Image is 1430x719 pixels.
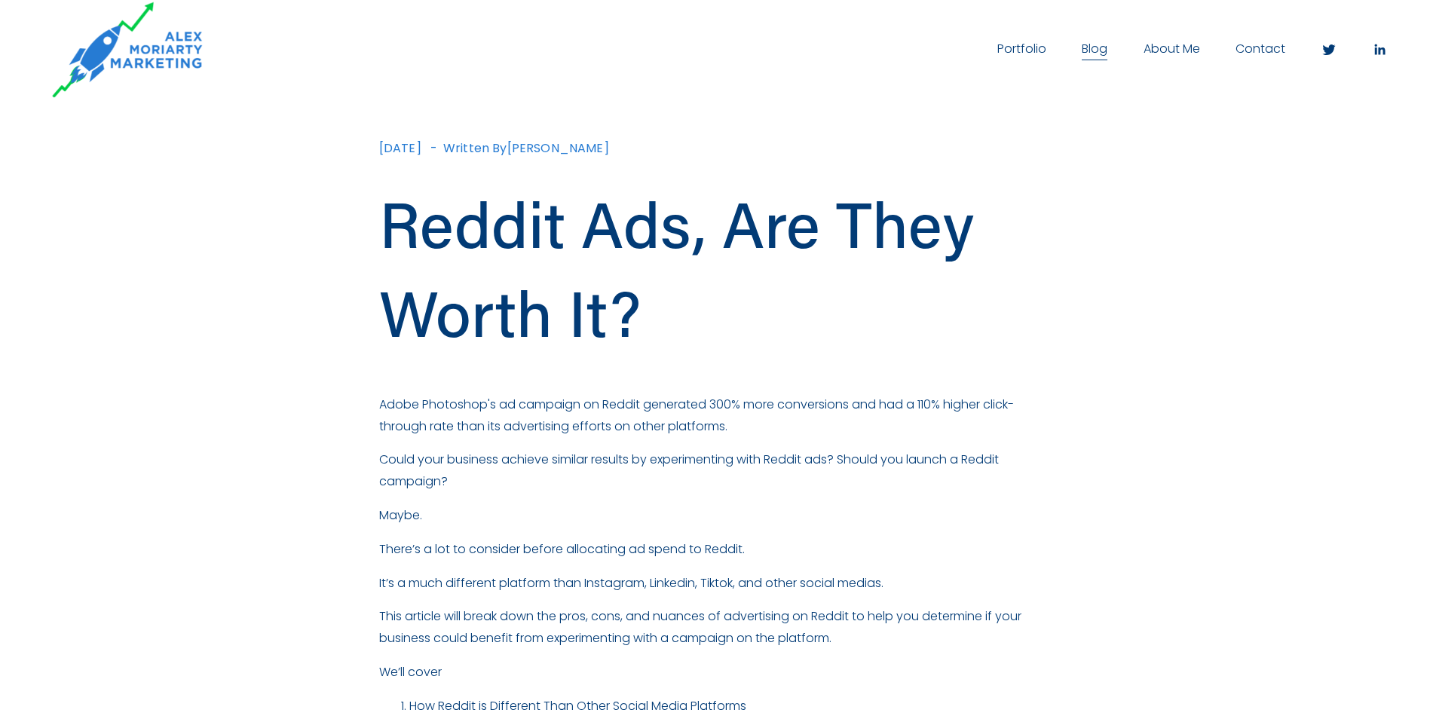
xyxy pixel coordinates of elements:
[1321,42,1337,57] a: Twitter
[379,449,1052,493] p: Could your business achieve similar results by experimenting with Reddit ads? Should you launch a...
[43,2,236,98] img: AlexMoriarty
[379,139,421,157] span: [DATE]
[507,139,609,157] a: [PERSON_NAME]
[1082,38,1107,62] a: Blog
[1144,38,1200,62] a: About Me
[379,394,1052,438] p: Adobe Photoshop's ad campaign on Reddit generated 300% more conversions and had a 110% higher cli...
[379,662,1052,684] p: We’ll cover
[379,539,1052,561] p: There’s a lot to consider before allocating ad spend to Reddit.
[1372,42,1387,57] a: LinkedIn
[1236,38,1285,62] a: Contact
[379,573,1052,595] p: It’s a much different platform than Instagram, Linkedin, Tiktok, and other social medias.
[379,179,1052,356] h1: Reddit Ads, Are They Worth It?
[379,505,1052,527] p: Maybe.
[379,606,1052,650] p: This article will break down the pros, cons, and nuances of advertising on Reddit to help you det...
[443,142,609,155] div: Written By
[997,38,1046,62] a: Portfolio
[409,696,1052,717] p: How Reddit is Different Than Other Social Media Platforms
